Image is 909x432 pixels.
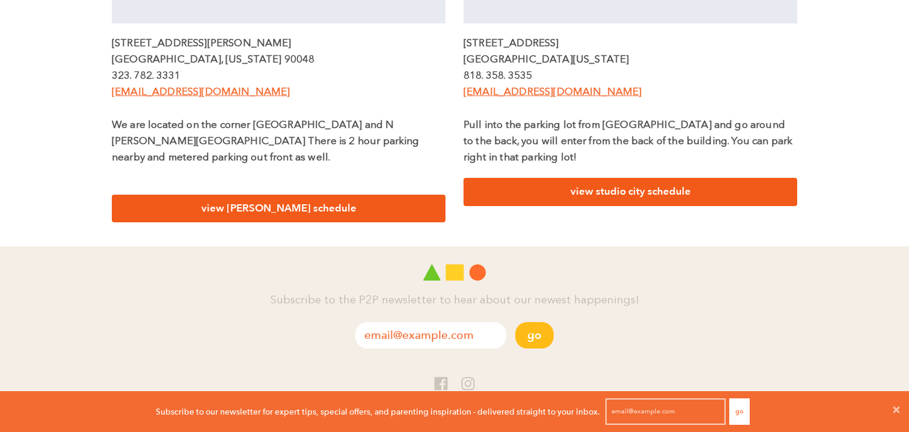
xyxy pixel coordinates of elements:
[464,117,797,166] p: Pull into the parking lot from [GEOGRAPHIC_DATA] and go around to the back, you will enter from t...
[464,52,797,68] p: [GEOGRAPHIC_DATA][US_STATE]
[100,293,809,310] h4: Subscribe to the P2P newsletter to hear about our newest happenings!
[464,35,797,52] p: [STREET_ADDRESS]
[112,87,290,97] a: [EMAIL_ADDRESS][DOMAIN_NAME]
[605,398,726,425] input: email@example.com
[355,322,506,348] input: email@example.com
[112,117,445,166] p: We are located on the corner [GEOGRAPHIC_DATA] and N [PERSON_NAME][GEOGRAPHIC_DATA] There is 2 ho...
[729,398,750,425] button: Go
[112,68,445,84] p: 323. 782. 3331
[515,322,554,348] button: Go
[464,178,797,206] a: view studio city schedule
[112,195,445,223] a: view [PERSON_NAME] schedule
[464,87,641,97] a: [EMAIL_ADDRESS][DOMAIN_NAME]
[423,264,486,281] img: Play 2 Progress logo
[156,405,600,418] p: Subscribe to our newsletter for expert tips, special offers, and parenting inspiration - delivere...
[112,35,445,52] p: [STREET_ADDRESS][PERSON_NAME]
[464,68,797,84] p: 818. 358. 3535
[112,52,445,68] p: [GEOGRAPHIC_DATA], [US_STATE] 90048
